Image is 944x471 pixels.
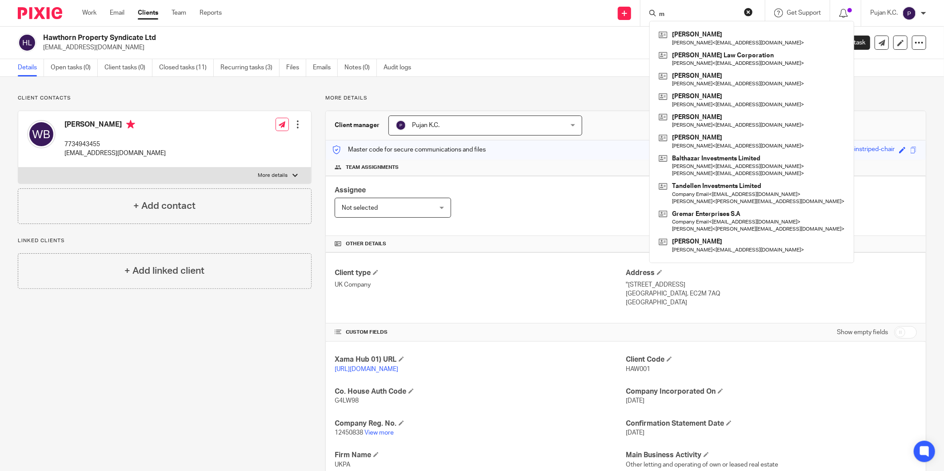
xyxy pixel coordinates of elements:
span: Other details [346,240,386,247]
h4: CUSTOM FIELDS [335,329,626,336]
a: Files [286,59,306,76]
a: Closed tasks (11) [159,59,214,76]
input: Search [658,11,738,19]
img: svg%3E [396,120,406,131]
span: [DATE] [626,430,644,436]
a: Notes (0) [344,59,377,76]
label: Show empty fields [837,328,888,337]
a: Details [18,59,44,76]
p: [EMAIL_ADDRESS][DOMAIN_NAME] [64,149,166,158]
span: 12450838 [335,430,363,436]
h4: Company Reg. No. [335,419,626,428]
a: Team [172,8,186,17]
img: svg%3E [18,33,36,52]
i: Primary [126,120,135,129]
p: [GEOGRAPHIC_DATA] [626,298,917,307]
h4: Client Code [626,355,917,364]
a: Reports [200,8,222,17]
h4: Address [626,268,917,278]
h4: Co. House Auth Code [335,387,626,396]
p: [GEOGRAPHIC_DATA], EC2M 7AQ [626,289,917,298]
h4: Company Incorporated On [626,387,917,396]
span: Assignee [335,187,366,194]
p: More details [325,95,926,102]
h4: Xama Hub 01) URL [335,355,626,364]
span: Team assignments [346,164,399,171]
img: svg%3E [902,6,916,20]
p: UK Company [335,280,626,289]
a: Work [82,8,96,17]
a: Audit logs [384,59,418,76]
a: [URL][DOMAIN_NAME] [335,366,398,372]
a: Recurring tasks (3) [220,59,280,76]
p: Pujan K.C. [870,8,898,17]
p: "[STREET_ADDRESS] [626,280,917,289]
span: Pujan K.C. [412,122,440,128]
h4: + Add contact [133,199,196,213]
p: Master code for secure communications and files [332,145,486,154]
span: Get Support [787,10,821,16]
img: Pixie [18,7,62,19]
span: Other letting and operating of own or leased real estate [626,462,778,468]
p: 7734943455 [64,140,166,149]
a: Client tasks (0) [104,59,152,76]
span: UKPA [335,462,350,468]
span: HAW001 [626,366,650,372]
a: View more [364,430,394,436]
span: Not selected [342,205,378,211]
button: Clear [744,8,753,16]
h4: Client type [335,268,626,278]
h3: Client manager [335,121,380,130]
h2: Hawthorn Property Syndicate Ltd [43,33,653,43]
a: Emails [313,59,338,76]
span: G4LW98 [335,398,359,404]
a: Email [110,8,124,17]
h4: + Add linked client [124,264,204,278]
p: Client contacts [18,95,312,102]
img: svg%3E [27,120,56,148]
a: Open tasks (0) [51,59,98,76]
h4: Confirmation Statement Date [626,419,917,428]
a: Clients [138,8,158,17]
h4: [PERSON_NAME] [64,120,166,131]
p: [EMAIL_ADDRESS][DOMAIN_NAME] [43,43,805,52]
h4: Main Business Activity [626,451,917,460]
h4: Firm Name [335,451,626,460]
span: [DATE] [626,398,644,404]
p: Linked clients [18,237,312,244]
p: More details [258,172,288,179]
